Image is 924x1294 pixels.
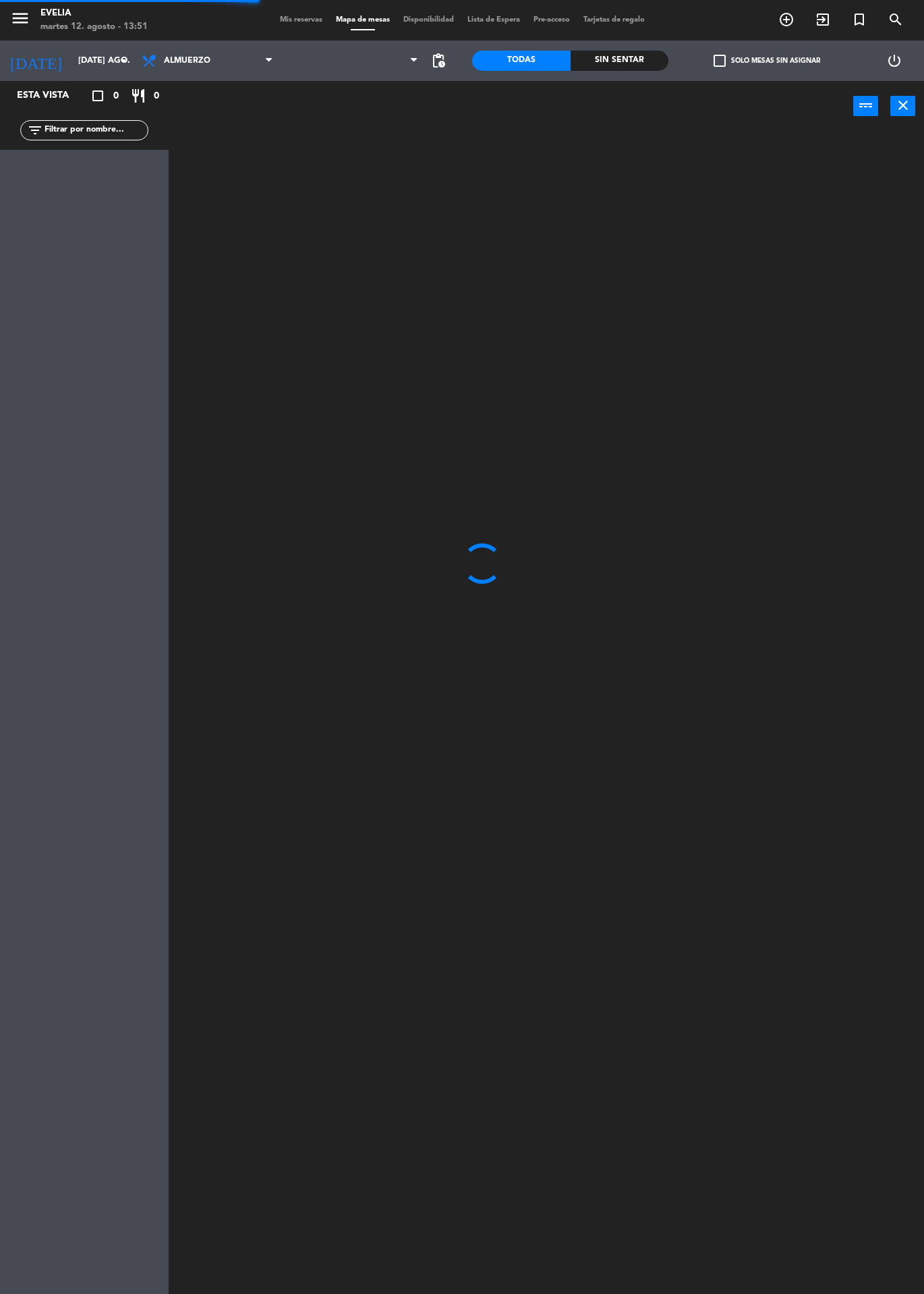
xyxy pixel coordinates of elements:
[43,123,148,138] input: Filtrar por nombre...
[853,96,878,116] button: power_input
[10,8,30,33] button: menu
[527,16,577,24] span: Pre-acceso
[888,11,904,28] i: search
[886,53,902,69] i: power_settings_new
[130,88,146,104] i: restaurant
[714,55,726,67] span: check_box_outline_blank
[714,55,820,67] label: Solo mesas sin asignar
[815,11,831,28] i: exit_to_app
[113,88,119,104] span: 0
[890,96,915,116] button: close
[40,7,148,20] div: Evelia
[273,16,329,24] span: Mis reservas
[895,97,911,113] i: close
[40,20,148,34] div: martes 12. agosto - 13:51
[164,56,210,65] span: Almuerzo
[7,88,97,104] div: Esta vista
[858,97,874,113] i: power_input
[10,8,30,28] i: menu
[27,122,43,138] i: filter_list
[851,11,867,28] i: turned_in_not
[571,51,669,71] div: Sin sentar
[430,53,446,69] span: pending_actions
[778,11,795,28] i: add_circle_outline
[154,88,159,104] span: 0
[90,88,106,104] i: crop_square
[577,16,652,24] span: Tarjetas de regalo
[472,51,571,71] div: Todas
[461,16,527,24] span: Lista de Espera
[115,53,132,69] i: arrow_drop_down
[397,16,461,24] span: Disponibilidad
[329,16,397,24] span: Mapa de mesas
